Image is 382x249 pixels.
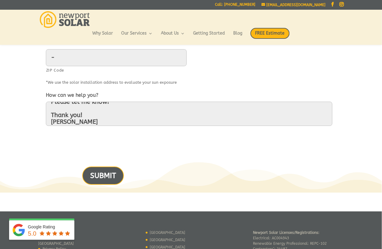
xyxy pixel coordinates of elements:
[46,133,138,157] iframe: reCAPTCHA
[150,230,186,235] a: [GEOGRAPHIC_DATA]
[193,31,225,42] a: Getting Started
[161,31,185,42] a: About Us
[28,230,36,237] span: 5.0
[253,230,320,235] strong: Newport Solar Licenses/Registrations:
[215,3,255,9] a: Call: [PHONE_NUMBER]
[40,11,90,28] img: Newport Solar | Solar Energy Optimized.
[261,3,326,7] a: [EMAIL_ADDRESS][DOMAIN_NAME]
[251,28,290,45] a: FREE Estimate
[92,31,113,42] a: Why Solar
[150,238,186,242] a: [GEOGRAPHIC_DATA]
[46,77,336,86] div: *We use the solar installation address to evaluate your sun exposure
[28,224,71,230] div: Google Rating
[251,28,290,39] span: FREE Estimate
[46,66,187,74] label: ZIP Code
[121,31,153,42] a: Our Services
[82,167,124,184] input: SUBMIT
[46,92,98,99] label: How can we help you?
[233,31,242,42] a: Blog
